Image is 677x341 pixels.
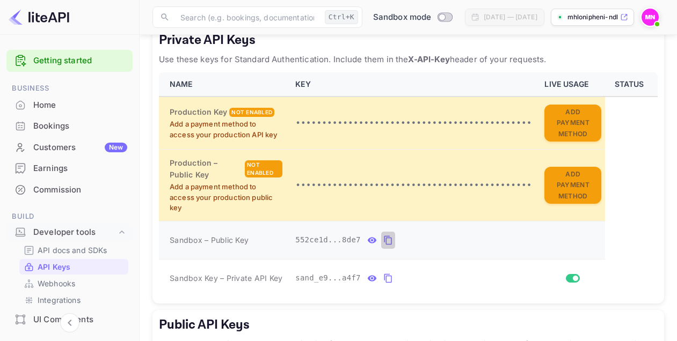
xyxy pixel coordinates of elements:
h5: Private API Keys [159,32,658,49]
a: Add Payment Method [544,180,601,189]
button: Collapse navigation [60,313,79,332]
div: Switch to Production mode [369,11,456,24]
div: Ctrl+K [325,10,358,24]
div: API docs and SDKs [19,242,128,258]
div: Home [33,99,127,112]
div: Not enabled [245,160,282,177]
div: Commission [6,180,133,201]
div: Developer tools [33,226,117,239]
button: Add Payment Method [544,167,601,204]
th: LIVE USAGE [538,72,605,97]
div: Bookings [33,120,127,132]
table: private api keys table [159,72,658,297]
span: Business [6,83,133,94]
div: Developer tools [6,223,133,242]
th: NAME [159,72,289,97]
div: Getting started [6,50,133,72]
p: Webhooks [38,278,75,289]
div: Integrations [19,292,128,308]
div: Not enabled [229,108,274,117]
a: UI Components [6,309,133,329]
p: Add a payment method to access your production public key [170,182,282,213]
button: Add Payment Method [544,105,601,142]
h6: Production – Public Key [170,157,243,181]
h6: Production Key [170,106,227,118]
img: LiteAPI logo [9,9,69,26]
div: Earnings [6,158,133,179]
div: [DATE] — [DATE] [484,12,537,22]
a: API Keys [24,261,124,272]
p: ••••••••••••••••••••••••••••••••••••••••••••• [295,179,532,192]
img: Mhlonipheni Ndlovu [642,9,659,26]
a: Commission [6,180,133,199]
span: Sandbox Key – Private API Key [170,273,282,283]
div: Customers [33,142,127,154]
a: Home [6,95,133,115]
p: API Keys [38,261,70,272]
th: STATUS [605,72,658,97]
div: New [105,143,127,152]
p: ••••••••••••••••••••••••••••••••••••••••••••• [295,117,532,130]
p: Use these keys for Standard Authentication. Include them in the header of your requests. [159,53,658,66]
span: Sandbox mode [373,11,432,24]
a: Getting started [33,55,127,67]
span: Build [6,211,133,223]
input: Search (e.g. bookings, documentation) [174,6,321,28]
div: Commission [33,184,127,196]
span: Sandbox – Public Key [170,234,249,246]
a: Earnings [6,158,133,178]
a: Bookings [6,116,133,136]
div: Bookings [6,116,133,137]
h5: Public API Keys [159,316,658,333]
div: Earnings [33,162,127,175]
div: UI Components [6,309,133,330]
a: CustomersNew [6,137,133,157]
p: Integrations [38,294,81,306]
p: Add a payment method to access your production API key [170,119,282,140]
a: Webhooks [24,278,124,289]
strong: X-API-Key [408,54,449,64]
p: API docs and SDKs [38,244,107,256]
a: API docs and SDKs [24,244,124,256]
div: Webhooks [19,276,128,291]
span: sand_e9...a4f7 [295,272,361,284]
p: mhlonipheni-ndlovu-4d0... [567,12,618,22]
a: Add Payment Method [544,118,601,127]
div: API Keys [19,259,128,275]
span: 552ce1d...8de7 [295,234,361,246]
th: KEY [289,72,538,97]
div: UI Components [33,314,127,326]
div: CustomersNew [6,137,133,158]
a: Integrations [24,294,124,306]
div: Home [6,95,133,116]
